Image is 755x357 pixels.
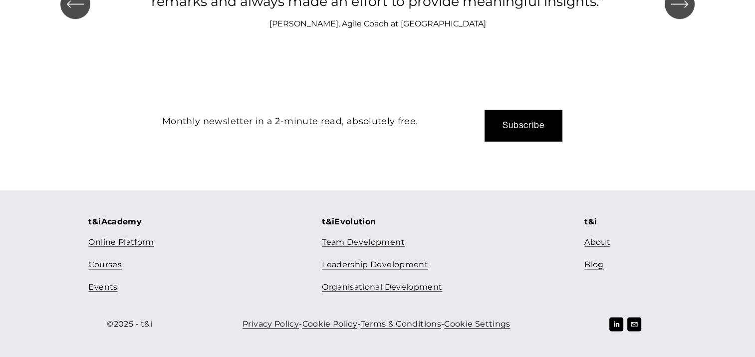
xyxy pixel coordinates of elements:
[584,258,603,272] a: Blog
[88,317,170,332] p: ©2025 - t&i
[322,217,376,226] strong: t&iEvolution
[322,258,428,272] a: Leadership Development
[88,280,117,295] a: Events
[485,110,562,141] button: Subscribe
[88,217,142,226] strong: t&iAcademy
[360,317,441,332] a: Terms & Conditions
[584,217,597,226] strong: t&i
[584,235,610,250] a: About
[627,317,641,331] a: hello@tandi.ch
[88,258,122,272] a: Courses
[118,113,463,129] p: Monthly newsletter in a 2-minute read, absolutely free.
[322,235,405,250] a: Team Development
[243,317,299,332] a: Privacy Policy
[205,317,550,332] p: - - -
[322,280,442,295] a: Organisational Development
[302,317,357,332] a: Cookie Policy
[609,317,623,331] a: LinkedIn
[444,317,510,332] a: Cookie Settings
[88,235,154,250] a: Online Platform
